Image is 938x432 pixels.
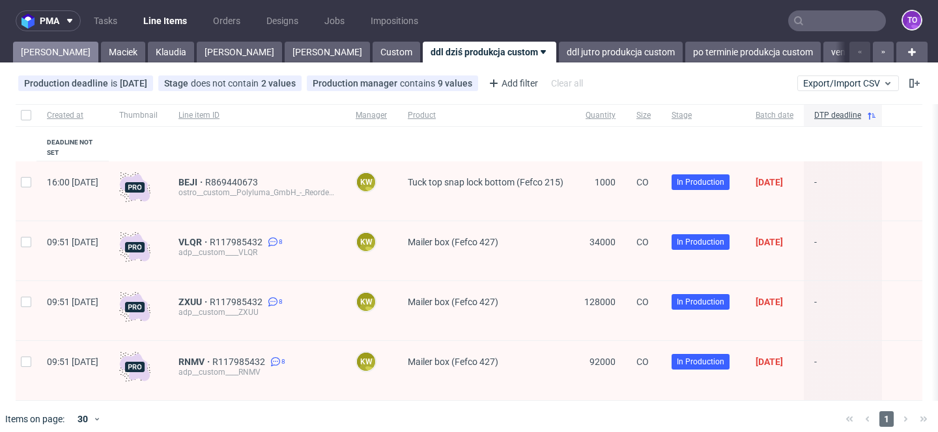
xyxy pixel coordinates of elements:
span: pma [40,16,59,25]
a: 8 [265,297,283,307]
img: pro-icon.017ec5509f39f3e742e3.png [119,232,150,263]
span: Quantity [584,110,616,121]
span: CO [636,177,649,187]
figcaption: to [903,11,921,29]
span: 1 [879,411,894,427]
span: Mailer box (Fefco 427) [408,237,498,247]
span: contains [400,78,438,88]
a: R869440673 [205,177,261,187]
span: 09:51 [DATE] [47,357,98,367]
span: Items on page: [5,412,64,425]
div: Add filter [483,73,541,94]
span: DTP deadline [814,110,861,121]
span: CO [636,357,649,367]
span: - [814,297,872,325]
span: In Production [677,236,724,248]
div: Deadline not set [47,137,98,158]
figcaption: KW [357,353,375,371]
a: po terminie produkcja custom [685,42,821,62]
a: RNMV [178,357,212,367]
a: Tasks [86,10,125,31]
figcaption: KW [357,173,375,191]
a: 8 [268,357,285,367]
img: pro-icon.017ec5509f39f3e742e3.png [119,351,150,383]
span: - [814,357,872,385]
span: 8 [281,357,285,367]
a: ddl dziś produkcja custom [423,42,556,62]
a: VLQR [178,237,210,247]
span: CO [636,297,649,307]
a: Designs [259,10,306,31]
a: Impositions [363,10,426,31]
a: R117985432 [210,297,265,307]
a: vendor ddl dziś [823,42,900,62]
span: 34000 [590,237,616,247]
div: adp__custom____RNMV [178,367,335,377]
a: Custom [373,42,420,62]
span: [DATE] [756,177,783,187]
span: Size [636,110,651,121]
span: 1000 [595,177,616,187]
span: 09:51 [DATE] [47,297,98,307]
a: 8 [265,237,283,247]
a: [PERSON_NAME] [13,42,98,62]
div: adp__custom____VLQR [178,247,335,258]
div: 2 values [261,78,296,88]
div: [DATE] [120,78,147,88]
span: Batch date [756,110,793,121]
span: In Production [677,356,724,368]
span: In Production [677,176,724,188]
img: logo [21,14,40,29]
span: In Production [677,296,724,308]
span: Stage [164,78,191,88]
span: CO [636,237,649,247]
span: does not contain [191,78,261,88]
span: Created at [47,110,98,121]
img: pro-icon.017ec5509f39f3e742e3.png [119,291,150,323]
span: Thumbnail [119,110,158,121]
span: 8 [279,237,283,247]
div: ostro__custom__Polyluma_GmbH_-_Reorder_of_1000_units_of_33_x_33_x_33__BEJI [178,187,335,198]
span: Manager [356,110,387,121]
span: - [814,237,872,265]
span: Tuck top snap lock bottom (Fefco 215) [408,177,563,187]
div: Clear all [548,74,586,92]
span: 8 [279,297,283,307]
div: adp__custom____ZXUU [178,307,335,317]
a: Klaudia [148,42,194,62]
a: Orders [205,10,248,31]
a: ddl jutro produkcja custom [559,42,683,62]
a: [PERSON_NAME] [285,42,370,62]
span: Mailer box (Fefco 427) [408,297,498,307]
a: [PERSON_NAME] [197,42,282,62]
span: is [111,78,120,88]
a: ZXUU [178,297,210,307]
span: Production manager [313,78,400,88]
span: 16:00 [DATE] [47,177,98,187]
span: [DATE] [756,237,783,247]
a: R117985432 [212,357,268,367]
span: [DATE] [756,297,783,307]
span: 128000 [584,297,616,307]
span: Production deadline [24,78,111,88]
span: Line item ID [178,110,335,121]
a: BEJI [178,177,205,187]
img: pro-icon.017ec5509f39f3e742e3.png [119,172,150,203]
span: 09:51 [DATE] [47,237,98,247]
button: pma [16,10,81,31]
span: Product [408,110,563,121]
figcaption: KW [357,233,375,251]
a: R117985432 [210,237,265,247]
span: Mailer box (Fefco 427) [408,357,498,367]
span: [DATE] [756,357,783,367]
span: Stage [672,110,735,121]
button: Export/Import CSV [797,75,899,91]
figcaption: KW [357,293,375,311]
